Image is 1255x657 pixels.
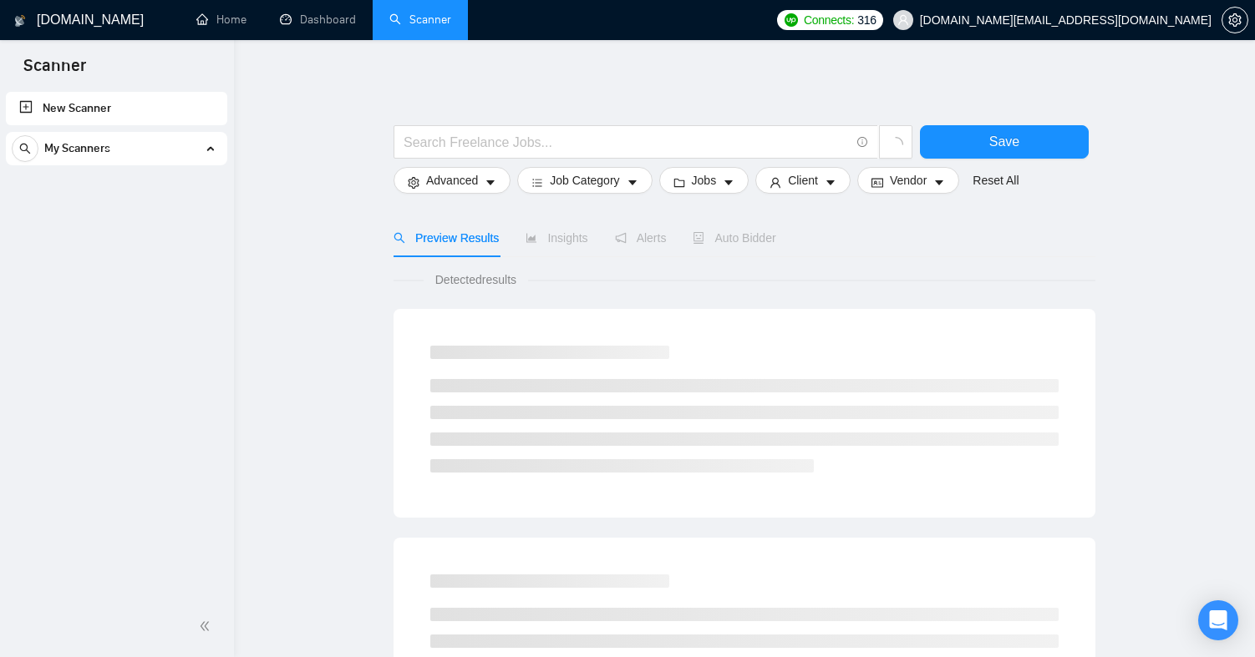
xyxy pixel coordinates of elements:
[19,92,214,125] a: New Scanner
[14,8,26,34] img: logo
[13,143,38,154] span: search
[673,176,685,189] span: folder
[280,13,356,27] a: dashboardDashboard
[6,92,227,125] li: New Scanner
[920,125,1089,159] button: Save
[933,176,945,189] span: caret-down
[408,176,419,189] span: setting
[526,232,537,244] span: area-chart
[1222,7,1248,33] button: setting
[394,231,499,245] span: Preview Results
[1198,600,1238,640] div: Open Intercom Messenger
[196,13,246,27] a: homeHome
[550,171,619,190] span: Job Category
[825,176,836,189] span: caret-down
[615,232,627,244] span: notification
[517,167,652,194] button: barsJob Categorycaret-down
[531,176,543,189] span: bars
[890,171,927,190] span: Vendor
[755,167,851,194] button: userClientcaret-down
[424,270,528,289] span: Detected results
[10,53,99,88] span: Scanner
[389,13,451,27] a: searchScanner
[788,171,818,190] span: Client
[897,14,909,26] span: user
[693,231,775,245] span: Auto Bidder
[804,11,854,29] span: Connects:
[692,171,717,190] span: Jobs
[426,171,478,190] span: Advanced
[394,232,405,244] span: search
[404,132,850,153] input: Search Freelance Jobs...
[394,167,511,194] button: settingAdvancedcaret-down
[989,131,1019,152] span: Save
[44,132,110,165] span: My Scanners
[857,11,876,29] span: 316
[770,176,781,189] span: user
[627,176,638,189] span: caret-down
[871,176,883,189] span: idcard
[973,171,1019,190] a: Reset All
[6,132,227,172] li: My Scanners
[693,232,704,244] span: robot
[12,135,38,162] button: search
[615,231,667,245] span: Alerts
[723,176,734,189] span: caret-down
[857,137,868,148] span: info-circle
[1222,13,1247,27] span: setting
[526,231,587,245] span: Insights
[785,13,798,27] img: upwork-logo.png
[659,167,749,194] button: folderJobscaret-down
[1222,13,1248,27] a: setting
[857,167,959,194] button: idcardVendorcaret-down
[888,137,903,152] span: loading
[199,618,216,634] span: double-left
[485,176,496,189] span: caret-down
